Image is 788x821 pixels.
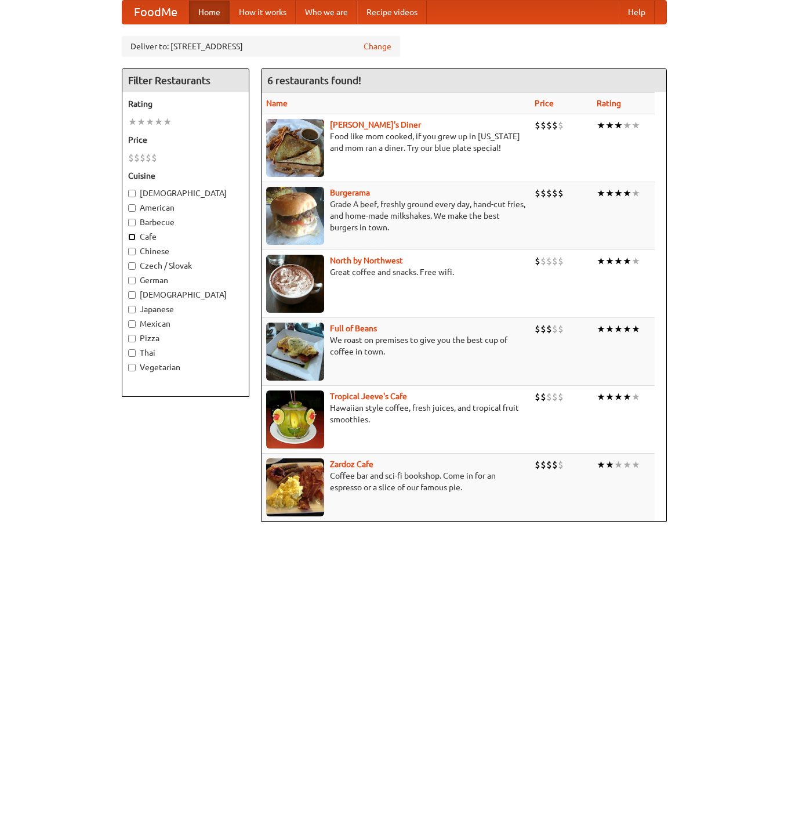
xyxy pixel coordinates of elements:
[128,262,136,270] input: Czech / Slovak
[597,99,621,108] a: Rating
[605,187,614,200] li: ★
[128,349,136,357] input: Thai
[128,306,136,313] input: Japanese
[535,187,540,200] li: $
[631,255,640,267] li: ★
[122,1,189,24] a: FoodMe
[540,323,546,335] li: $
[128,233,136,241] input: Cafe
[535,99,554,108] a: Price
[623,323,631,335] li: ★
[266,390,324,449] img: jeeves.jpg
[597,390,605,403] li: ★
[623,119,631,132] li: ★
[623,187,631,200] li: ★
[266,266,525,278] p: Great coffee and snacks. Free wifi.
[597,255,605,267] li: ★
[558,390,564,403] li: $
[230,1,296,24] a: How it works
[605,119,614,132] li: ★
[266,470,525,493] p: Coffee bar and sci-fi bookshop. Come in for an espresso or a slice of our famous pie.
[128,248,136,255] input: Chinese
[128,115,137,128] li: ★
[552,187,558,200] li: $
[330,256,403,265] a: North by Northwest
[535,323,540,335] li: $
[266,198,525,233] p: Grade A beef, freshly ground every day, hand-cut fries, and home-made milkshakes. We make the bes...
[128,274,243,286] label: German
[122,36,400,57] div: Deliver to: [STREET_ADDRESS]
[128,303,243,315] label: Japanese
[597,323,605,335] li: ★
[540,255,546,267] li: $
[614,390,623,403] li: ★
[558,323,564,335] li: $
[128,364,136,371] input: Vegetarian
[128,332,243,344] label: Pizza
[330,324,377,333] b: Full of Beans
[266,131,525,154] p: Food like mom cooked, if you grew up in [US_STATE] and mom ran a diner. Try our blue plate special!
[296,1,357,24] a: Who we are
[266,402,525,425] p: Hawaiian style coffee, fresh juices, and tropical fruit smoothies.
[128,190,136,197] input: [DEMOGRAPHIC_DATA]
[128,231,243,243] label: Cafe
[597,187,605,200] li: ★
[128,98,243,110] h5: Rating
[122,69,249,92] h4: Filter Restaurants
[546,119,552,132] li: $
[535,390,540,403] li: $
[134,151,140,164] li: $
[266,458,324,516] img: zardoz.jpg
[623,390,631,403] li: ★
[623,255,631,267] li: ★
[266,99,288,108] a: Name
[266,334,525,357] p: We roast on premises to give you the best cup of coffee in town.
[266,187,324,245] img: burgerama.jpg
[552,323,558,335] li: $
[146,151,151,164] li: $
[189,1,230,24] a: Home
[623,458,631,471] li: ★
[605,390,614,403] li: ★
[128,187,243,199] label: [DEMOGRAPHIC_DATA]
[535,119,540,132] li: $
[146,115,154,128] li: ★
[546,255,552,267] li: $
[267,75,361,86] ng-pluralize: 6 restaurants found!
[128,320,136,328] input: Mexican
[128,151,134,164] li: $
[266,119,324,177] img: sallys.jpg
[128,134,243,146] h5: Price
[128,219,136,226] input: Barbecue
[558,458,564,471] li: $
[614,323,623,335] li: ★
[266,255,324,313] img: north.jpg
[614,187,623,200] li: ★
[535,458,540,471] li: $
[546,187,552,200] li: $
[140,151,146,164] li: $
[552,255,558,267] li: $
[330,188,370,197] a: Burgerama
[364,41,391,52] a: Change
[614,119,623,132] li: ★
[266,323,324,381] img: beans.jpg
[605,323,614,335] li: ★
[137,115,146,128] li: ★
[597,119,605,132] li: ★
[546,390,552,403] li: $
[631,390,640,403] li: ★
[128,204,136,212] input: American
[128,289,243,301] label: [DEMOGRAPHIC_DATA]
[330,120,421,129] a: [PERSON_NAME]'s Diner
[128,245,243,257] label: Chinese
[558,119,564,132] li: $
[330,392,407,401] b: Tropical Jeeve's Cafe
[128,361,243,373] label: Vegetarian
[128,291,136,299] input: [DEMOGRAPHIC_DATA]
[552,458,558,471] li: $
[128,202,243,214] label: American
[128,277,136,284] input: German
